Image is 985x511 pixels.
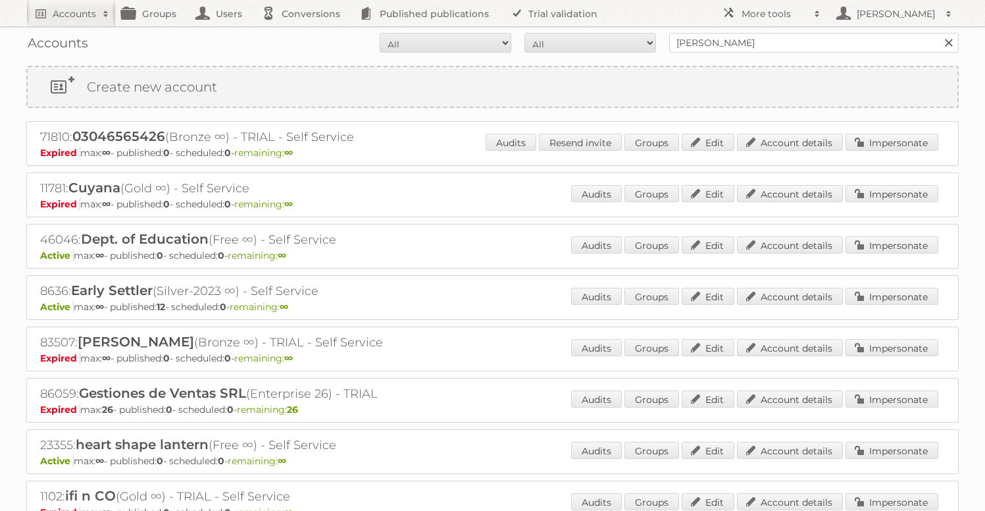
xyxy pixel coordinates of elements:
[40,301,945,313] p: max: - published: - scheduled: -
[539,134,622,151] a: Resend invite
[682,288,734,305] a: Edit
[846,339,938,356] a: Impersonate
[228,250,286,261] span: remaining:
[228,455,286,467] span: remaining:
[571,493,622,510] a: Audits
[40,488,501,505] h2: 1102: (Gold ∞) - TRIAL - Self Service
[40,282,501,300] h2: 8636: (Silver-2023 ∞) - Self Service
[682,442,734,459] a: Edit
[624,390,679,408] a: Groups
[40,128,501,146] h2: 71810: (Bronze ∞) - TRIAL - Self Service
[846,236,938,254] a: Impersonate
[284,198,293,210] strong: ∞
[163,198,170,210] strong: 0
[571,288,622,305] a: Audits
[40,231,501,248] h2: 46046: (Free ∞) - Self Service
[278,250,286,261] strong: ∞
[846,185,938,202] a: Impersonate
[72,128,165,144] span: 03046565426
[624,442,679,459] a: Groups
[102,198,111,210] strong: ∞
[224,352,231,364] strong: 0
[227,404,234,416] strong: 0
[571,185,622,202] a: Audits
[737,442,843,459] a: Account details
[284,352,293,364] strong: ∞
[53,7,96,20] h2: Accounts
[682,390,734,408] a: Edit
[853,7,939,20] h2: [PERSON_NAME]
[40,404,945,416] p: max: - published: - scheduled: -
[76,437,209,452] span: heart shape lantern
[95,250,104,261] strong: ∞
[737,339,843,356] a: Account details
[81,231,209,247] span: Dept. of Education
[624,185,679,202] a: Groups
[682,339,734,356] a: Edit
[234,352,293,364] span: remaining:
[220,301,226,313] strong: 0
[40,147,945,159] p: max: - published: - scheduled: -
[163,147,170,159] strong: 0
[624,493,679,510] a: Groups
[157,301,165,313] strong: 12
[40,455,74,467] span: Active
[280,301,288,313] strong: ∞
[40,147,80,159] span: Expired
[65,488,116,504] span: ifi n CO
[486,134,536,151] a: Audits
[278,455,286,467] strong: ∞
[102,352,111,364] strong: ∞
[234,147,293,159] span: remaining:
[68,180,120,196] span: Cuyana
[571,442,622,459] a: Audits
[28,67,957,107] a: Create new account
[95,455,104,467] strong: ∞
[218,455,224,467] strong: 0
[846,134,938,151] a: Impersonate
[102,147,111,159] strong: ∞
[40,455,945,467] p: max: - published: - scheduled: -
[157,455,163,467] strong: 0
[846,390,938,408] a: Impersonate
[40,198,945,210] p: max: - published: - scheduled: -
[40,352,80,364] span: Expired
[157,250,163,261] strong: 0
[682,236,734,254] a: Edit
[624,236,679,254] a: Groups
[40,198,80,210] span: Expired
[846,442,938,459] a: Impersonate
[71,282,153,298] span: Early Settler
[287,404,298,416] strong: 26
[624,134,679,151] a: Groups
[237,404,298,416] span: remaining:
[40,404,80,416] span: Expired
[40,180,501,197] h2: 11781: (Gold ∞) - Self Service
[102,404,113,416] strong: 26
[571,339,622,356] a: Audits
[682,185,734,202] a: Edit
[284,147,293,159] strong: ∞
[224,198,231,210] strong: 0
[40,250,945,261] p: max: - published: - scheduled: -
[737,236,843,254] a: Account details
[742,7,807,20] h2: More tools
[571,236,622,254] a: Audits
[737,134,843,151] a: Account details
[40,301,74,313] span: Active
[624,288,679,305] a: Groups
[846,493,938,510] a: Impersonate
[737,493,843,510] a: Account details
[737,288,843,305] a: Account details
[224,147,231,159] strong: 0
[40,250,74,261] span: Active
[40,334,501,351] h2: 83507: (Bronze ∞) - TRIAL - Self Service
[230,301,288,313] span: remaining:
[40,352,945,364] p: max: - published: - scheduled: -
[624,339,679,356] a: Groups
[846,288,938,305] a: Impersonate
[166,404,172,416] strong: 0
[234,198,293,210] span: remaining:
[737,390,843,408] a: Account details
[163,352,170,364] strong: 0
